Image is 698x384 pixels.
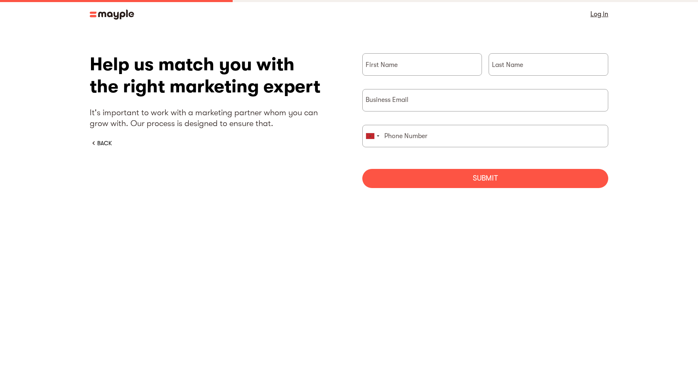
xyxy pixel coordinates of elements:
[90,107,336,129] p: It's important to work with a marketing partner whom you can grow with. Our process is designed t...
[590,8,608,20] a: Log in
[362,53,608,188] form: briefForm
[90,53,336,97] h1: Help us match you with the right marketing expert
[362,125,608,147] input: Phone Number
[97,139,112,147] div: BACK
[363,125,382,147] div: Morocco (‫المغرب‬‎): +212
